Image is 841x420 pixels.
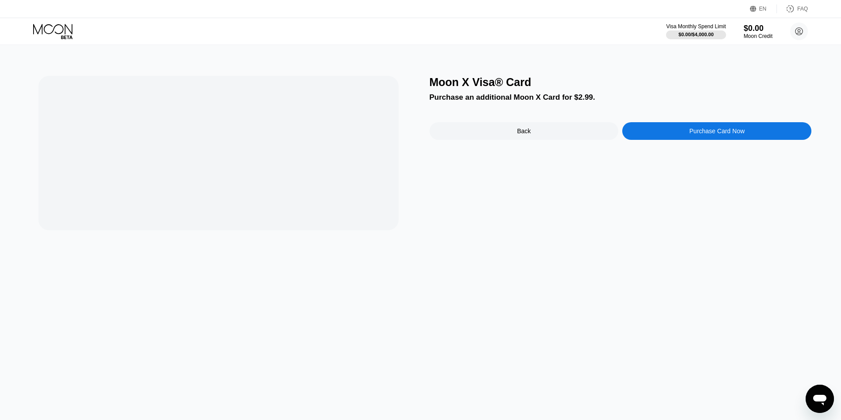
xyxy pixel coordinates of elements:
[666,23,726,39] div: Visa Monthly Spend Limit$0.00/$4,000.00
[750,4,777,13] div: EN
[430,93,812,102] div: Purchase an additional Moon X Card for $2.99.
[666,23,726,30] div: Visa Monthly Spend Limit
[759,6,767,12] div: EN
[777,4,808,13] div: FAQ
[517,127,531,135] div: Back
[744,33,773,39] div: Moon Credit
[430,122,619,140] div: Back
[430,76,812,89] div: Moon X Visa® Card
[689,127,745,135] div: Purchase Card Now
[797,6,808,12] div: FAQ
[744,24,773,33] div: $0.00
[678,32,714,37] div: $0.00 / $4,000.00
[806,385,834,413] iframe: Button to launch messaging window, conversation in progress
[622,122,811,140] div: Purchase Card Now
[744,24,773,39] div: $0.00Moon Credit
